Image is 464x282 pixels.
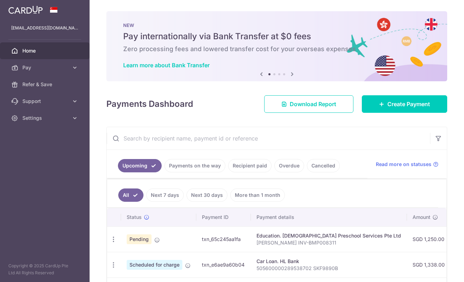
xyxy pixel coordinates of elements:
span: Status [127,214,142,221]
p: [PERSON_NAME] INV-BMP008311 [256,239,401,246]
a: Overdue [274,159,304,172]
input: Search by recipient name, payment id or reference [107,127,430,150]
span: Download Report [290,100,336,108]
th: Payment details [251,208,407,226]
a: Download Report [264,95,353,113]
a: Upcoming [118,159,162,172]
span: Read more on statuses [376,161,431,168]
td: txn_65c245aa1fa [196,226,251,252]
a: Cancelled [307,159,340,172]
td: SGD 1,338.00 [407,252,450,277]
span: Support [22,98,69,105]
a: More than 1 month [230,188,285,202]
a: Next 7 days [146,188,184,202]
img: Bank transfer banner [106,11,447,81]
th: Payment ID [196,208,251,226]
a: Learn more about Bank Transfer [123,62,210,69]
a: All [118,188,143,202]
span: Home [22,47,69,54]
span: Create Payment [387,100,430,108]
td: txn_e6ae9a60b04 [196,252,251,277]
a: Recipient paid [228,159,272,172]
span: Pay [22,64,69,71]
span: Refer & Save [22,81,69,88]
h5: Pay internationally via Bank Transfer at $0 fees [123,31,430,42]
a: Next 30 days [187,188,227,202]
img: CardUp [8,6,43,14]
div: Car Loan. HL Bank [256,258,401,265]
p: NEW [123,22,430,28]
p: [EMAIL_ADDRESS][DOMAIN_NAME] [11,25,78,32]
span: Amount [413,214,430,221]
span: Settings [22,115,69,122]
span: Scheduled for charge [127,260,182,270]
a: Create Payment [362,95,447,113]
a: Read more on statuses [376,161,438,168]
a: Payments on the way [164,159,225,172]
span: Pending [127,234,152,244]
p: 505600000289538702 SKF9890B [256,265,401,272]
div: Education. [DEMOGRAPHIC_DATA] Preschool Services Pte Ltd [256,232,401,239]
h4: Payments Dashboard [106,98,193,110]
h6: Zero processing fees and lowered transfer cost for your overseas expenses [123,45,430,53]
td: SGD 1,250.00 [407,226,450,252]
